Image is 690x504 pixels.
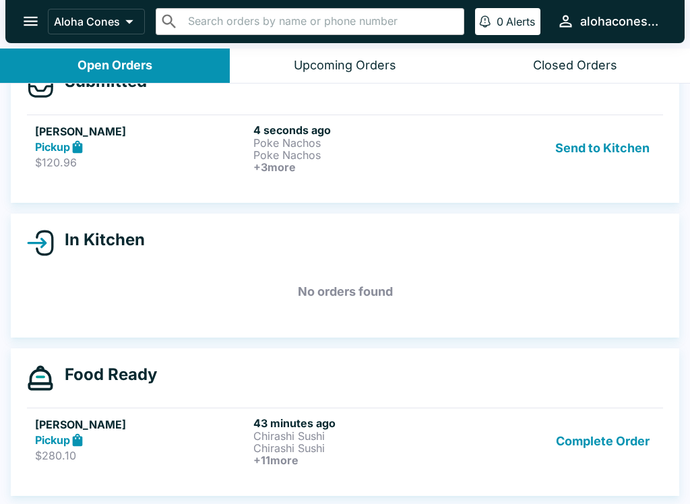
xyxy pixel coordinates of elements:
[54,365,157,385] h4: Food Ready
[54,230,145,250] h4: In Kitchen
[27,115,663,181] a: [PERSON_NAME]Pickup$120.964 seconds agoPoke NachosPoke Nachos+3moreSend to Kitchen
[253,123,466,137] h6: 4 seconds ago
[551,7,668,36] button: alohacones808
[27,267,663,316] h5: No orders found
[184,12,458,31] input: Search orders by name or phone number
[35,449,248,462] p: $280.10
[253,454,466,466] h6: + 11 more
[253,149,466,161] p: Poke Nachos
[253,442,466,454] p: Chirashi Sushi
[506,15,535,28] p: Alerts
[13,4,48,38] button: open drawer
[580,13,663,30] div: alohacones808
[35,433,70,447] strong: Pickup
[533,58,617,73] div: Closed Orders
[77,58,152,73] div: Open Orders
[35,140,70,154] strong: Pickup
[551,416,655,466] button: Complete Order
[253,416,466,430] h6: 43 minutes ago
[35,156,248,169] p: $120.96
[253,137,466,149] p: Poke Nachos
[253,161,466,173] h6: + 3 more
[54,15,120,28] p: Aloha Cones
[27,408,663,474] a: [PERSON_NAME]Pickup$280.1043 minutes agoChirashi SushiChirashi Sushi+11moreComplete Order
[550,123,655,173] button: Send to Kitchen
[497,15,503,28] p: 0
[35,123,248,139] h5: [PERSON_NAME]
[35,416,248,433] h5: [PERSON_NAME]
[48,9,145,34] button: Aloha Cones
[253,430,466,442] p: Chirashi Sushi
[294,58,396,73] div: Upcoming Orders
